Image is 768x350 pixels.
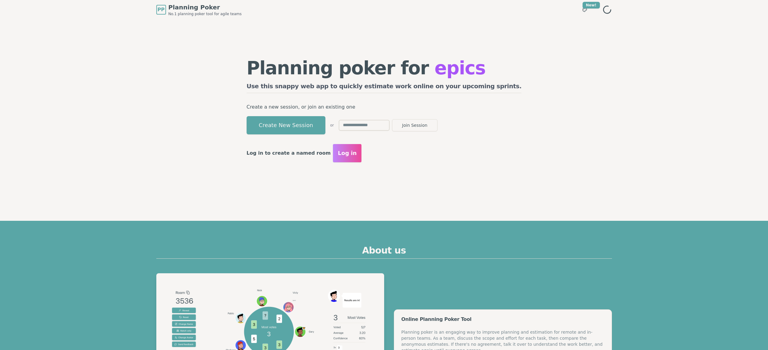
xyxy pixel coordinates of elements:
[579,4,590,15] button: New!
[156,3,242,16] a: PPPlanning PokerNo.1 planning poker tool for agile teams
[247,103,522,111] p: Create a new session, or join an existing one
[247,149,331,157] p: Log in to create a named room
[168,3,242,12] span: Planning Poker
[156,245,612,259] h2: About us
[247,59,522,77] h1: Planning poker for
[401,317,604,322] div: Online Planning Poker Tool
[158,6,165,13] span: PP
[168,12,242,16] span: No.1 planning poker tool for agile teams
[333,144,361,162] button: Log in
[583,2,600,8] div: New!
[392,119,437,131] button: Join Session
[247,116,325,134] button: Create New Session
[247,82,522,93] h2: Use this snappy web app to quickly estimate work online on your upcoming sprints.
[338,149,357,157] span: Log in
[434,57,485,79] span: epics
[330,123,334,128] span: or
